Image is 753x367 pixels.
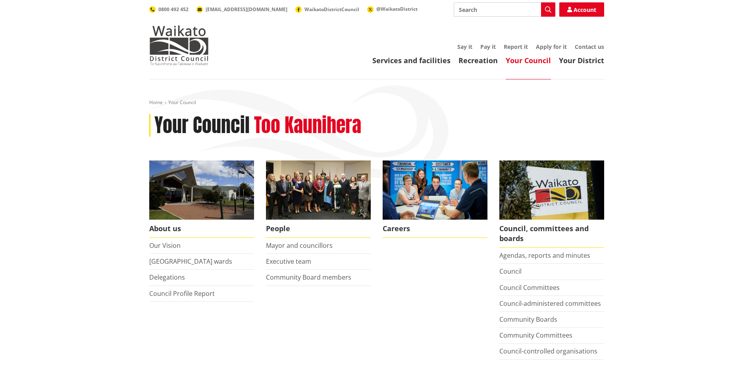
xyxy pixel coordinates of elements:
a: Account [559,2,604,17]
nav: breadcrumb [149,99,604,106]
span: WaikatoDistrictCouncil [304,6,359,13]
a: Council Committees [499,283,560,292]
span: 0800 492 452 [158,6,189,13]
a: Careers [383,160,487,238]
a: Say it [457,43,472,50]
a: Pay it [480,43,496,50]
img: 2022 Council [266,160,371,220]
a: WDC Building 0015 About us [149,160,254,238]
a: Council-administered committees [499,299,601,308]
a: Our Vision [149,241,181,250]
a: Recreation [458,56,498,65]
span: Your Council [168,99,196,106]
a: 0800 492 452 [149,6,189,13]
a: @WaikatoDistrict [367,6,418,12]
a: Your Council [506,56,551,65]
a: Community Boards [499,315,557,324]
a: [EMAIL_ADDRESS][DOMAIN_NAME] [196,6,287,13]
a: Agendas, reports and minutes [499,251,590,260]
a: Community Committees [499,331,572,340]
img: WDC Building 0015 [149,160,254,220]
span: @WaikatoDistrict [376,6,418,12]
a: 2022 Council People [266,160,371,238]
h2: Too Kaunihera [254,114,361,137]
a: [GEOGRAPHIC_DATA] wards [149,257,232,266]
span: [EMAIL_ADDRESS][DOMAIN_NAME] [206,6,287,13]
span: About us [149,220,254,238]
a: Council-controlled organisations [499,347,597,355]
a: Council Profile Report [149,289,215,298]
a: Council [499,267,522,276]
a: Waikato-District-Council-sign Council, committees and boards [499,160,604,248]
a: Mayor and councillors [266,241,333,250]
input: Search input [454,2,555,17]
a: Delegations [149,273,185,282]
a: Executive team [266,257,311,266]
h1: Your Council [154,114,250,137]
img: Office staff in meeting - Career page [383,160,487,220]
a: Contact us [575,43,604,50]
a: Services and facilities [372,56,451,65]
img: Waikato-District-Council-sign [499,160,604,220]
span: Careers [383,220,487,238]
img: Waikato District Council - Te Kaunihera aa Takiwaa o Waikato [149,25,209,65]
a: Report it [504,43,528,50]
a: Community Board members [266,273,351,282]
a: Home [149,99,163,106]
span: Council, committees and boards [499,220,604,248]
a: Your District [559,56,604,65]
a: WaikatoDistrictCouncil [295,6,359,13]
a: Apply for it [536,43,567,50]
span: People [266,220,371,238]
